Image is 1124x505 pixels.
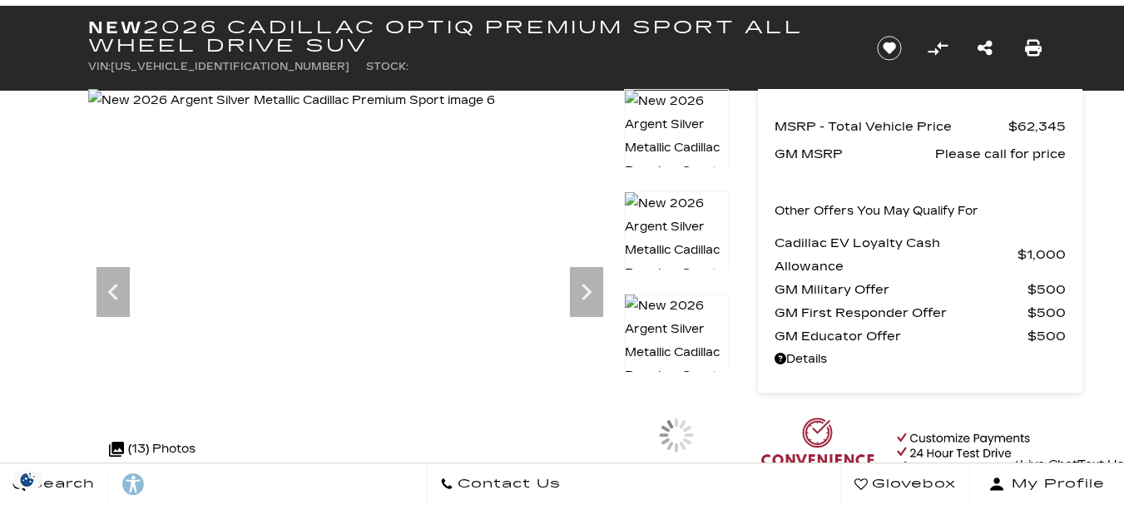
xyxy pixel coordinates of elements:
[978,37,993,60] a: Share this New 2026 Cadillac OPTIQ Premium Sport All Wheel Drive SUV
[453,473,561,496] span: Contact Us
[8,471,47,488] section: Click to Open Cookie Consent Modal
[775,324,1066,348] a: GM Educator Offer $500
[775,142,935,166] span: GM MSRP
[88,61,111,72] span: VIN:
[841,463,969,505] a: Glovebox
[1018,243,1066,266] span: $1,000
[775,115,1008,138] span: MSRP - Total Vehicle Price
[775,348,1066,371] a: Details
[775,115,1066,138] a: MSRP - Total Vehicle Price $62,345
[775,200,978,223] p: Other Offers You May Qualify For
[775,142,1066,166] a: GM MSRP Please call for price
[88,18,849,55] h1: 2026 Cadillac OPTIQ Premium Sport All Wheel Drive SUV
[624,191,729,309] img: New 2026 Argent Silver Metallic Cadillac Premium Sport image 7
[775,231,1018,278] span: Cadillac EV Loyalty Cash Allowance
[1077,458,1124,472] span: Text Us
[1027,278,1066,301] span: $500
[1027,324,1066,348] span: $500
[570,267,603,317] div: Next
[925,36,950,61] button: Compare Vehicle
[1008,115,1066,138] span: $62,345
[775,301,1066,324] a: GM First Responder Offer $500
[775,278,1027,301] span: GM Military Offer
[871,35,908,62] button: Save vehicle
[88,89,495,112] img: New 2026 Argent Silver Metallic Cadillac Premium Sport image 6
[1005,473,1105,496] span: My Profile
[88,17,143,37] strong: New
[1077,453,1124,477] a: Text Us
[969,463,1124,505] button: Open user profile menu
[26,473,95,496] span: Search
[97,267,130,317] div: Previous
[775,324,1027,348] span: GM Educator Offer
[624,89,729,207] img: New 2026 Argent Silver Metallic Cadillac Premium Sport image 6
[101,429,204,469] div: (13) Photos
[624,294,729,412] img: New 2026 Argent Silver Metallic Cadillac Premium Sport image 8
[1027,301,1066,324] span: $500
[427,463,574,505] a: Contact Us
[1025,37,1042,60] a: Print this New 2026 Cadillac OPTIQ Premium Sport All Wheel Drive SUV
[366,61,409,72] span: Stock:
[935,142,1066,166] span: Please call for price
[775,231,1066,278] a: Cadillac EV Loyalty Cash Allowance $1,000
[868,473,956,496] span: Glovebox
[775,301,1027,324] span: GM First Responder Offer
[111,61,349,72] span: [US_VEHICLE_IDENTIFICATION_NUMBER]
[8,471,47,488] img: Opt-Out Icon
[775,278,1066,301] a: GM Military Offer $500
